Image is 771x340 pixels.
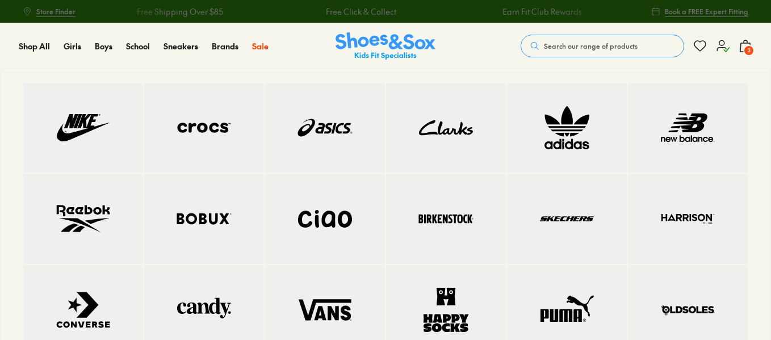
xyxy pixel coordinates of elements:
[651,1,748,22] a: Book a FREE Expert Fitting
[36,6,76,16] span: Store Finder
[212,40,238,52] a: Brands
[743,45,755,56] span: 3
[739,33,752,58] button: 3
[521,35,684,57] button: Search our range of products
[126,40,150,52] a: School
[64,40,81,52] a: Girls
[6,4,40,38] button: Gorgias live chat
[164,40,198,52] a: Sneakers
[336,32,435,60] a: Shoes & Sox
[498,6,578,18] a: Earn Fit Club Rewards
[19,40,50,52] a: Shop All
[95,40,112,52] a: Boys
[544,41,638,51] span: Search our range of products
[665,6,748,16] span: Book a FREE Expert Fitting
[336,32,435,60] img: SNS_Logo_Responsive.svg
[23,1,76,22] a: Store Finder
[132,6,219,18] a: Free Shipping Over $85
[321,6,392,18] a: Free Click & Collect
[252,40,269,52] a: Sale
